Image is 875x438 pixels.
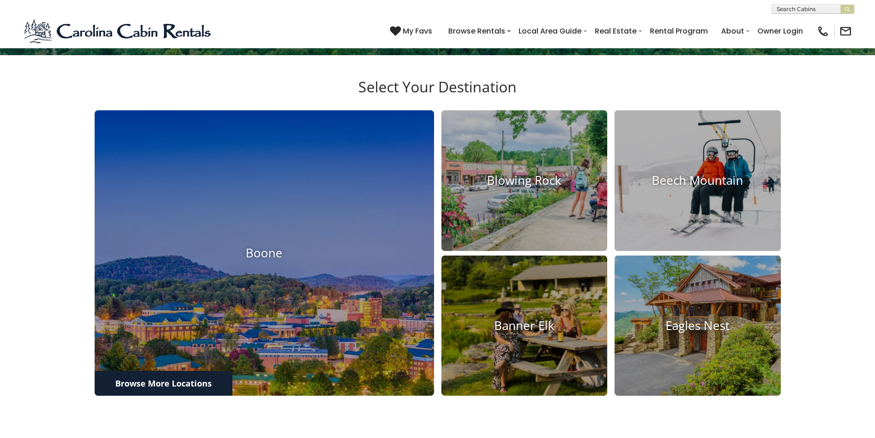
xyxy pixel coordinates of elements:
a: Browse Rentals [444,23,510,39]
h4: Eagles Nest [615,319,781,333]
a: Rental Program [645,23,712,39]
img: Blue-2.png [23,17,214,45]
a: Browse More Locations [95,371,232,396]
h4: Blowing Rock [441,173,608,188]
img: phone-regular-black.png [817,25,830,38]
h4: Beech Mountain [615,173,781,188]
a: Boone [95,110,434,396]
img: mail-regular-black.png [839,25,852,38]
a: Real Estate [590,23,641,39]
h4: Boone [95,246,434,260]
a: Owner Login [753,23,807,39]
a: My Favs [390,25,435,37]
span: My Favs [403,25,432,37]
a: Banner Elk [441,256,608,396]
a: Blowing Rock [441,110,608,251]
a: About [717,23,749,39]
a: Beech Mountain [615,110,781,251]
h4: Banner Elk [441,319,608,333]
a: Eagles Nest [615,256,781,396]
h3: Select Your Destination [93,78,782,110]
a: Local Area Guide [514,23,586,39]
